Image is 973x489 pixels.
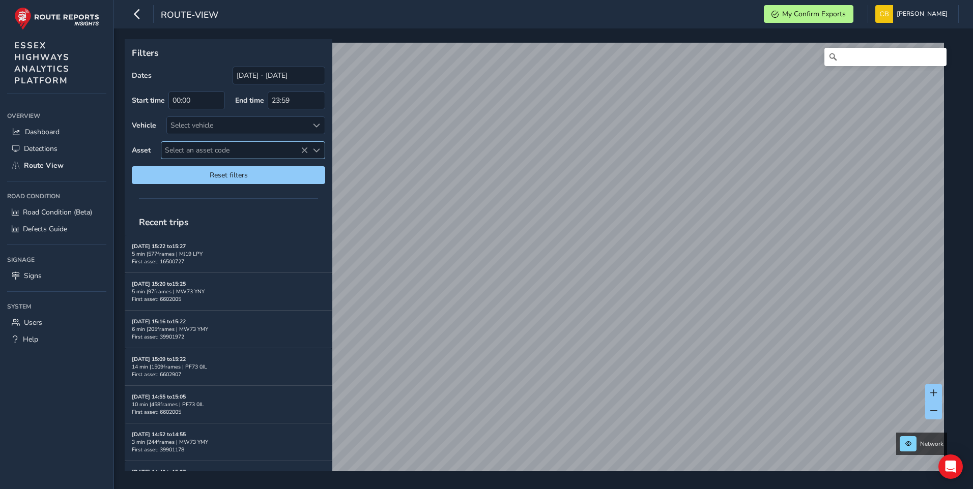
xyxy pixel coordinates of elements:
div: 5 min | 577 frames | MJ19 LPY [132,250,325,258]
button: Reset filters [132,166,325,184]
span: My Confirm Exports [782,9,846,19]
a: Route View [7,157,106,174]
span: First asset: 39901178 [132,446,184,453]
span: First asset: 6602005 [132,295,181,303]
label: Dates [132,71,152,80]
a: Defects Guide [7,221,106,237]
span: Reset filters [139,170,318,180]
strong: [DATE] 15:09 to 15:22 [132,355,186,363]
span: First asset: 39901972 [132,333,184,341]
span: Defects Guide [23,224,67,234]
label: End time [235,96,264,105]
span: Detections [24,144,58,154]
label: Start time [132,96,165,105]
a: Detections [7,140,106,157]
div: Select vehicle [167,117,308,134]
img: rr logo [14,7,99,30]
input: Search [824,48,947,66]
span: ESSEX HIGHWAYS ANALYTICS PLATFORM [14,40,70,86]
span: Road Condition (Beta) [23,207,92,217]
button: My Confirm Exports [764,5,853,23]
div: 10 min | 458 frames | PF73 0JL [132,401,325,408]
strong: [DATE] 14:40 to 15:27 [132,468,186,476]
strong: [DATE] 14:55 to 15:05 [132,393,186,401]
p: Filters [132,46,325,59]
span: Dashboard [25,127,60,137]
span: [PERSON_NAME] [897,5,948,23]
div: 14 min | 1509 frames | PF73 0JL [132,363,325,371]
div: Open Intercom Messenger [938,454,963,479]
label: Vehicle [132,120,156,130]
div: 5 min | 97 frames | MW73 YNY [132,288,325,295]
a: Help [7,331,106,348]
span: route-view [161,9,218,23]
label: Asset [132,145,151,155]
span: Help [23,334,38,344]
div: Overview [7,108,106,124]
div: Select an asset code [308,142,325,159]
div: System [7,299,106,314]
button: [PERSON_NAME] [875,5,951,23]
span: Select an asset code [161,142,308,159]
span: Network [920,440,943,448]
strong: [DATE] 15:20 to 15:25 [132,280,186,288]
a: Signs [7,267,106,284]
span: Signs [24,271,42,281]
strong: [DATE] 15:22 to 15:27 [132,242,186,250]
div: 3 min | 244 frames | MW73 YMY [132,438,325,446]
a: Dashboard [7,124,106,140]
a: Road Condition (Beta) [7,204,106,221]
img: diamond-layout [875,5,893,23]
div: Road Condition [7,189,106,204]
span: Route View [24,161,64,170]
span: Recent trips [132,209,196,235]
span: First asset: 6602005 [132,408,181,416]
div: 6 min | 205 frames | MW73 YMY [132,325,325,333]
span: Users [24,318,42,327]
div: Signage [7,252,106,267]
strong: [DATE] 15:16 to 15:22 [132,318,186,325]
strong: [DATE] 14:52 to 14:55 [132,431,186,438]
canvas: Map [128,43,944,483]
span: First asset: 6602907 [132,371,181,378]
a: Users [7,314,106,331]
span: First asset: 16500727 [132,258,184,265]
